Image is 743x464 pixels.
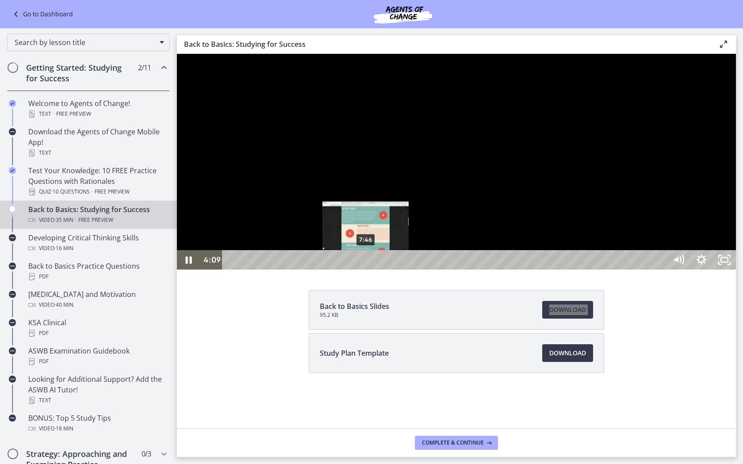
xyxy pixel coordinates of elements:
[26,62,134,84] h2: Getting Started: Studying for Success
[92,186,93,197] span: ·
[9,100,16,107] i: Completed
[28,395,166,406] div: Text
[9,167,16,174] i: Completed
[142,449,151,459] span: 0 / 3
[184,39,704,49] h3: Back to Basics: Studying for Success
[28,317,166,338] div: KSA Clinical
[28,346,166,367] div: ASWB Examination Guidebook
[542,301,593,319] a: Download
[28,261,166,282] div: Back to Basics Practice Questions
[28,186,166,197] div: Quiz
[78,215,113,225] span: Free preview
[138,62,151,73] span: 2 / 11
[54,243,73,254] span: · 16 min
[536,196,559,216] button: Unfullscreen
[28,165,166,197] div: Test Your Knowledge: 10 FREE Practice Questions with Rationales
[11,9,73,19] a: Go to Dashboard
[95,186,130,197] span: Free preview
[549,348,586,358] span: Download
[28,98,166,119] div: Welcome to Agents of Change!
[320,312,389,319] span: 95.2 KB
[28,148,166,158] div: Text
[513,196,536,216] button: Show settings menu
[28,413,166,434] div: BONUS: Top 5 Study Tips
[28,328,166,338] div: PDF
[28,356,166,367] div: PDF
[415,436,498,450] button: Complete & continue
[54,423,73,434] span: · 18 min
[54,215,73,225] span: · 35 min
[320,301,389,312] span: Back to Basics Slides
[53,109,54,119] span: ·
[28,126,166,158] div: Download the Agents of Change Mobile App!
[28,232,166,254] div: Developing Critical Thinking Skills
[350,4,456,25] img: Agents of Change
[28,423,166,434] div: Video
[28,300,166,310] div: Video
[75,215,77,225] span: ·
[54,300,73,310] span: · 40 min
[7,34,170,51] div: Search by lesson title
[490,196,513,216] button: Mute
[542,344,593,362] a: Download
[28,374,166,406] div: Looking for Additional Support? Add the ASWB AI Tutor!
[28,243,166,254] div: Video
[320,348,389,358] span: Study Plan Template
[177,54,736,270] iframe: Video Lesson
[15,38,155,47] span: Search by lesson title
[422,439,484,446] span: Complete & continue
[28,271,166,282] div: PDF
[28,204,166,225] div: Back to Basics: Studying for Success
[28,289,166,310] div: [MEDICAL_DATA] and Motivation
[28,215,166,225] div: Video
[549,304,586,315] span: Download
[56,109,91,119] span: Free preview
[28,109,166,119] div: Text
[51,186,90,197] span: · 10 Questions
